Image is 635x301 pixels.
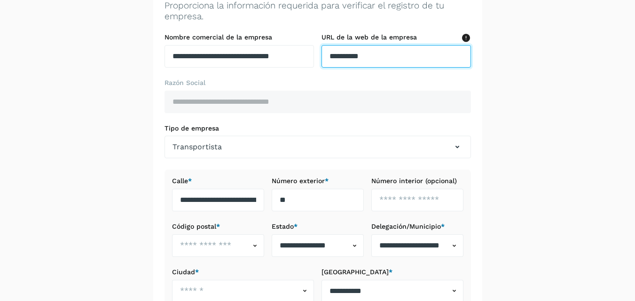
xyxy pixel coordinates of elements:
label: Tipo de empresa [165,124,471,132]
label: Número exterior [272,177,364,185]
span: Transportista [172,141,222,153]
label: [GEOGRAPHIC_DATA] [321,268,463,276]
label: Calle [172,177,264,185]
label: Ciudad [172,268,314,276]
p: Proporciona la información requerida para verificar el registro de tu empresa. [165,0,471,22]
label: Nombre comercial de la empresa [165,33,314,41]
label: URL de la web de la empresa [321,33,471,41]
label: Código postal [172,223,264,231]
label: Delegación/Municipio [371,223,463,231]
label: Número interior (opcional) [371,177,463,185]
label: Estado [272,223,364,231]
label: Razón Social [165,79,471,87]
